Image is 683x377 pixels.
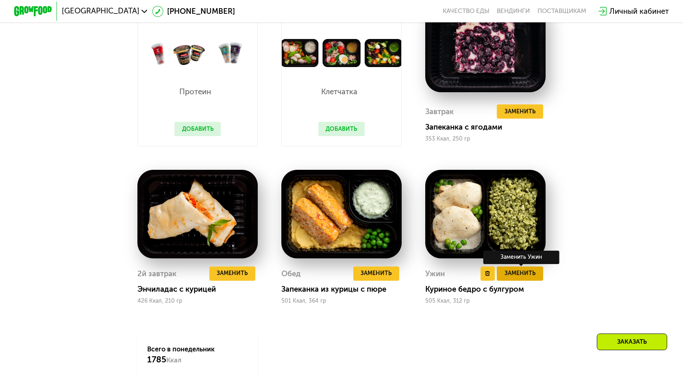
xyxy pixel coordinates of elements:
a: Вендинги [497,7,530,15]
span: Заменить [505,107,535,116]
button: Заменить [353,266,399,281]
div: Запеканка с ягодами [425,122,553,132]
div: 353 Ккал, 250 гр [425,136,546,142]
div: Заменить Ужин [483,251,559,264]
div: Завтрак [425,104,454,119]
button: Заменить [497,104,543,119]
span: Ккал [166,356,181,364]
button: Добавить [318,122,365,136]
button: Заменить [209,266,255,281]
p: Протеин [174,88,216,96]
div: 2й завтрак [137,266,176,281]
span: Заменить [217,269,248,278]
div: Куриное бедро с булгуром [425,284,553,294]
div: 501 Ккал, 364 гр [281,298,402,304]
div: поставщикам [537,7,586,15]
div: Ужин [425,266,445,281]
p: Клетчатка [318,88,360,96]
div: Заказать [597,334,667,350]
div: Личный кабинет [609,6,669,17]
button: Заменить [497,266,543,281]
span: [GEOGRAPHIC_DATA] [62,7,139,15]
span: Заменить [361,269,392,278]
span: 1785 [147,354,166,364]
div: Запеканка из курицы с пюре [281,284,409,294]
span: Заменить [505,269,535,278]
a: [PHONE_NUMBER] [152,6,235,17]
button: Добавить [174,122,221,136]
div: Энчиладас с курицей [137,284,265,294]
div: 505 Ккал, 312 гр [425,298,546,304]
div: Всего в понедельник [147,344,248,365]
a: Качество еды [443,7,489,15]
div: Обед [281,266,301,281]
div: 426 Ккал, 210 гр [137,298,258,304]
